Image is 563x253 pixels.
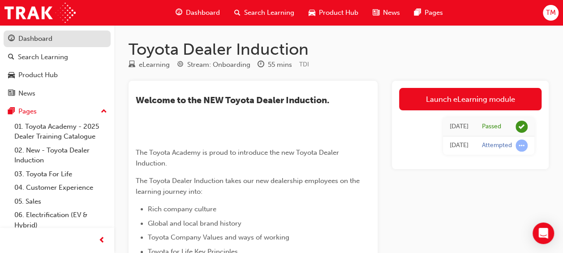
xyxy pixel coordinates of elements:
[136,95,329,105] span: ​Welcome to the NEW Toyota Dealer Induction.
[187,60,250,70] div: Stream: Onboarding
[4,103,111,120] button: Pages
[8,108,15,116] span: pages-icon
[18,88,35,99] div: News
[4,3,76,23] img: Trak
[139,60,170,70] div: eLearning
[4,29,111,103] button: DashboardSearch LearningProduct HubNews
[268,60,292,70] div: 55 mins
[365,4,407,22] a: news-iconNews
[11,144,111,167] a: 02. New - Toyota Dealer Induction
[11,120,111,144] a: 01. Toyota Academy - 2025 Dealer Training Catalogue
[4,49,111,65] a: Search Learning
[168,4,227,22] a: guage-iconDashboard
[299,61,309,68] span: Learning resource code
[129,59,170,70] div: Type
[482,141,512,150] div: Attempted
[136,148,341,167] span: The Toyota Academy is proud to introduce the new Toyota Dealer Induction.
[148,219,241,227] span: Global and local brand history
[425,8,443,18] span: Pages
[546,8,555,18] span: TM
[11,181,111,195] a: 04. Customer Experience
[258,59,292,70] div: Duration
[4,67,111,83] a: Product Hub
[234,7,241,18] span: search-icon
[244,8,294,18] span: Search Learning
[136,177,361,196] span: The Toyota Dealer Induction takes our new dealership employees on the learning journey into:
[399,88,542,110] a: Launch eLearning module
[450,122,468,132] div: Wed Sep 03 2025 15:49:53 GMT+1000 (Australian Eastern Standard Time)
[129,39,549,59] h1: Toyota Dealer Induction
[8,71,15,79] span: car-icon
[186,8,220,18] span: Dashboard
[533,222,554,244] div: Open Intercom Messenger
[8,90,15,98] span: news-icon
[227,4,301,22] a: search-iconSearch Learning
[129,61,135,69] span: learningResourceType_ELEARNING-icon
[18,106,37,117] div: Pages
[414,7,421,18] span: pages-icon
[177,59,250,70] div: Stream
[4,85,111,102] a: News
[11,195,111,209] a: 05. Sales
[99,235,105,246] span: prev-icon
[18,70,58,80] div: Product Hub
[383,8,400,18] span: News
[516,140,528,152] span: learningRecordVerb_ATTEMPT-icon
[18,34,52,44] div: Dashboard
[516,121,528,133] span: learningRecordVerb_PASS-icon
[177,61,184,69] span: target-icon
[8,35,15,43] span: guage-icon
[101,106,107,118] span: up-icon
[11,208,111,232] a: 06. Electrification (EV & Hybrid)
[319,8,358,18] span: Product Hub
[450,140,468,151] div: Tue Sep 02 2025 16:32:35 GMT+1000 (Australian Eastern Standard Time)
[176,7,182,18] span: guage-icon
[301,4,365,22] a: car-iconProduct Hub
[18,52,68,62] div: Search Learning
[407,4,450,22] a: pages-iconPages
[543,5,559,21] button: TM
[309,7,315,18] span: car-icon
[4,31,111,47] a: Dashboard
[482,122,501,131] div: Passed
[148,205,216,213] span: Rich company culture
[373,7,379,18] span: news-icon
[148,233,289,241] span: Toyota Company Values and ways of working
[258,61,264,69] span: clock-icon
[8,53,14,61] span: search-icon
[11,167,111,181] a: 03. Toyota For Life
